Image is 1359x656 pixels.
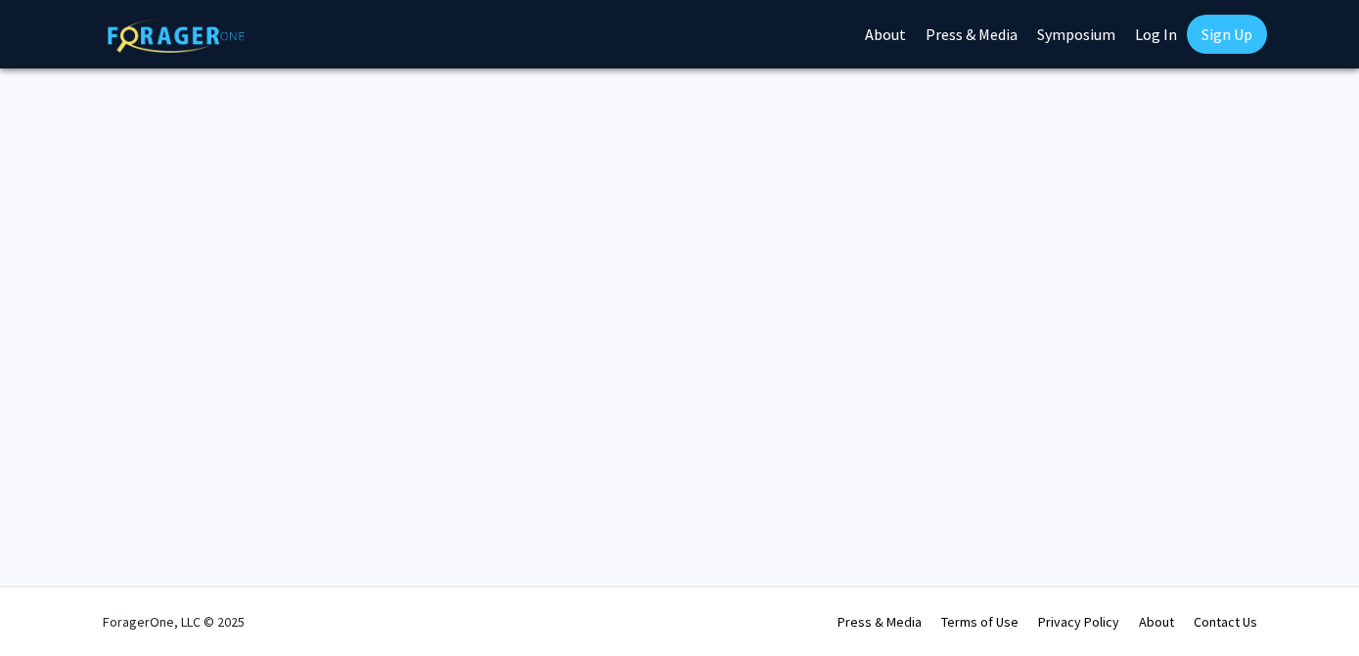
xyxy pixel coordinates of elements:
a: Privacy Policy [1038,613,1119,631]
a: Contact Us [1194,613,1257,631]
a: Sign Up [1187,15,1267,54]
img: ForagerOne Logo [108,19,245,53]
a: Terms of Use [941,613,1019,631]
div: ForagerOne, LLC © 2025 [103,588,245,656]
a: About [1139,613,1174,631]
a: Press & Media [838,613,922,631]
